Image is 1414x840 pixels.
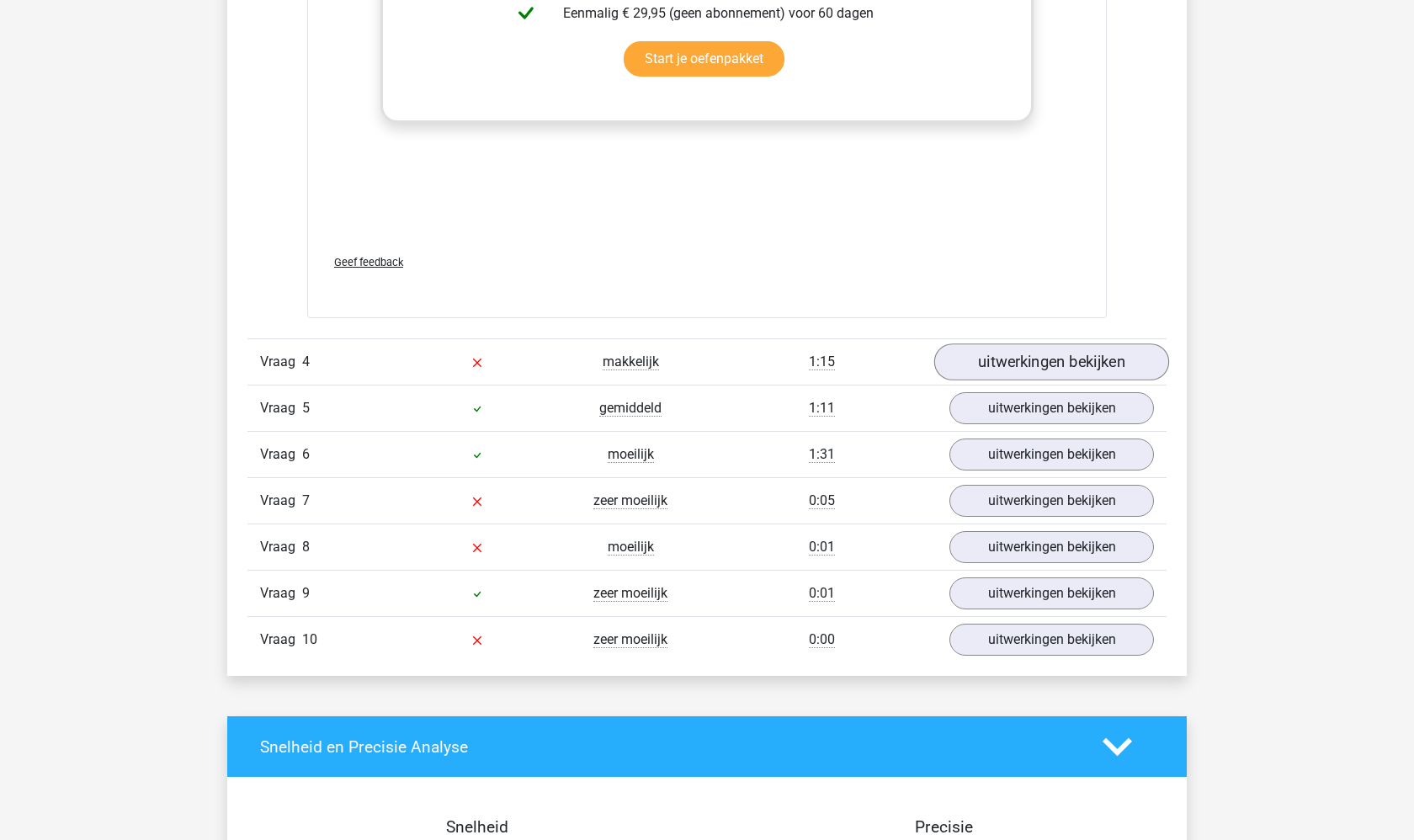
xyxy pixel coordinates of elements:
span: zeer moeilijk [593,492,667,509]
span: 0:00 [809,631,835,648]
span: 0:05 [809,492,835,509]
a: uitwerkingen bekijken [949,531,1154,563]
span: 7 [302,492,310,508]
span: 8 [302,539,310,555]
span: 1:11 [809,400,835,417]
span: 0:01 [809,585,835,602]
span: Geef feedback [334,256,403,268]
span: 4 [302,354,310,369]
span: moeilijk [608,446,654,463]
a: uitwerkingen bekijken [949,577,1154,609]
span: 9 [302,585,310,601]
span: makkelijk [603,354,659,370]
span: 1:31 [809,446,835,463]
span: 5 [302,400,310,416]
span: gemiddeld [599,400,662,417]
span: Vraag [260,352,302,372]
span: Vraag [260,444,302,465]
span: zeer moeilijk [593,631,667,648]
h4: Precisie [726,817,1161,837]
span: Vraag [260,491,302,511]
span: zeer moeilijk [593,585,667,602]
span: 6 [302,446,310,462]
h4: Snelheid en Precisie Analyse [260,737,1077,757]
a: uitwerkingen bekijken [934,343,1169,380]
span: Vraag [260,398,302,418]
a: uitwerkingen bekijken [949,485,1154,517]
h4: Snelheid [260,817,694,837]
span: 0:01 [809,539,835,556]
a: Start je oefenpakket [624,41,784,77]
span: 10 [302,631,317,647]
span: Vraag [260,630,302,650]
span: Vraag [260,583,302,603]
span: 1:15 [809,354,835,370]
a: uitwerkingen bekijken [949,392,1154,424]
a: uitwerkingen bekijken [949,439,1154,471]
span: moeilijk [608,539,654,556]
a: uitwerkingen bekijken [949,624,1154,656]
span: Vraag [260,537,302,557]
